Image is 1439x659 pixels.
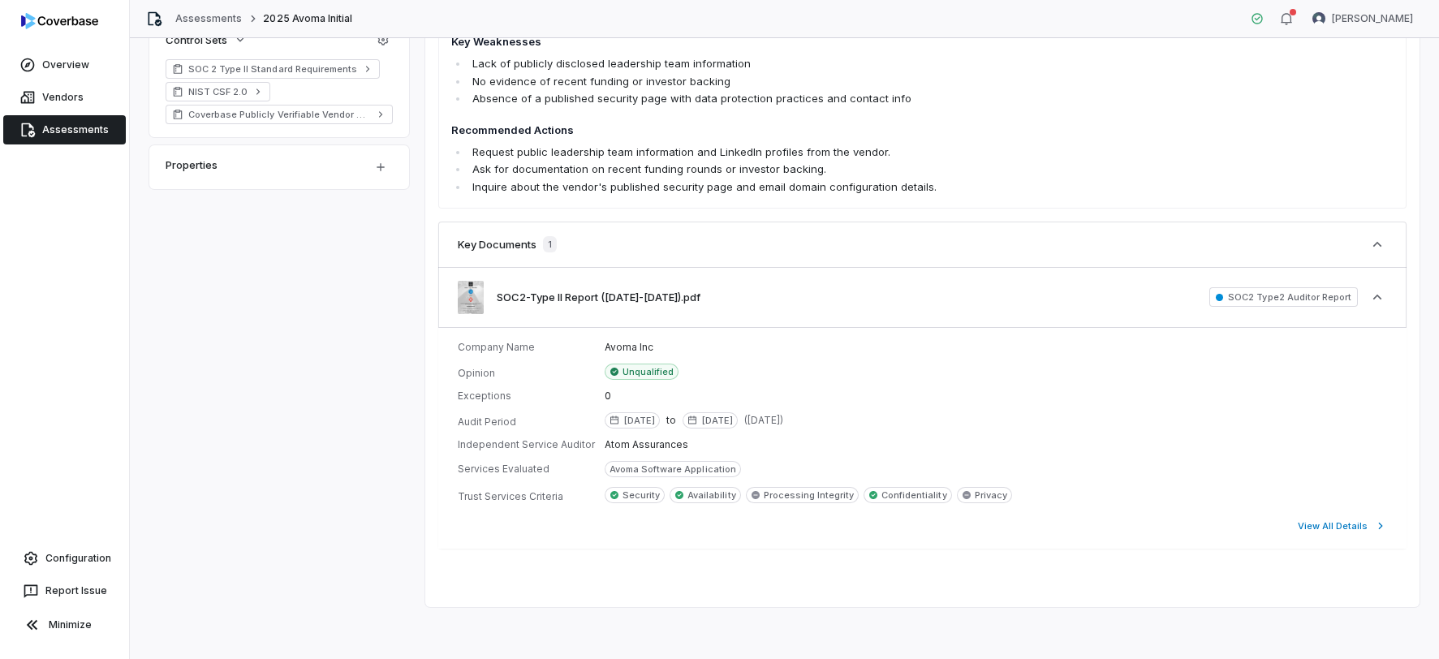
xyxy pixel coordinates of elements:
[458,390,595,403] dt: Exceptions
[458,281,484,314] img: f97661342f2e40469c489ba44c518c00.jpg
[543,236,557,252] span: 1
[458,490,595,503] dt: Trust Services Criteria
[188,62,357,75] span: SOC 2 Type II Standard Requirements
[1293,511,1392,541] button: View All Details
[188,108,370,121] span: Coverbase Publicly Verifiable Vendor Controls
[458,416,595,429] dt: Audit Period
[6,609,123,641] button: Minimize
[3,50,126,80] a: Overview
[468,55,1205,72] li: Lack of publicly disclosed leadership team information
[687,489,735,502] span: Availability
[3,115,126,144] a: Assessments
[166,105,393,124] a: Coverbase Publicly Verifiable Vendor Controls
[605,341,1387,354] dd: Avoma Inc
[1209,287,1358,307] span: SOC2 Type2 Auditor Report
[605,438,1387,451] dd: Atom Assurances
[975,489,1007,502] span: Privacy
[458,367,595,380] dt: Opinion
[49,618,92,631] span: Minimize
[161,25,252,54] button: Control Sets
[1303,6,1423,31] button: Kim Kambarami avatar[PERSON_NAME]
[175,12,242,25] a: Assessments
[468,161,1205,178] li: Ask for documentation on recent funding rounds or investor backing.
[3,83,126,112] a: Vendors
[605,390,1387,403] dd: 0
[45,552,111,565] span: Configuration
[263,12,352,25] span: 2025 Avoma Initial
[42,91,84,104] span: Vendors
[42,123,109,136] span: Assessments
[497,290,700,306] button: SOC2-Type II Report ([DATE]-[DATE]).pdf
[605,461,741,477] span: Avoma Software Application
[468,179,1205,196] li: Inquire about the vendor's published security page and email domain configuration details.
[468,73,1205,90] li: No evidence of recent funding or investor backing
[1312,12,1325,25] img: Kim Kambarami avatar
[458,438,595,451] dt: Independent Service Auditor
[623,365,674,378] span: Unqualified
[188,85,248,98] span: NIST CSF 2.0
[6,576,123,605] button: Report Issue
[166,82,270,101] a: NIST CSF 2.0
[623,489,660,502] span: Security
[458,237,536,252] h3: Key Documents
[451,123,1205,139] h4: Recommended Actions
[683,412,738,429] span: [DATE]
[21,13,98,29] img: logo-D7KZi-bG.svg
[605,412,660,429] span: [DATE]
[744,414,783,427] span: ( [DATE] )
[6,544,123,573] a: Configuration
[451,34,1205,50] h4: Key Weaknesses
[458,341,595,354] dt: Company Name
[1332,12,1413,25] span: [PERSON_NAME]
[468,144,1205,161] li: Request public leadership team information and LinkedIn profiles from the vendor.
[45,584,107,597] span: Report Issue
[166,59,380,79] a: SOC 2 Type II Standard Requirements
[764,489,855,502] span: Processing Integrity
[458,463,595,476] dt: Services Evaluated
[42,58,89,71] span: Overview
[166,32,227,47] span: Control Sets
[881,489,946,502] span: Confidentiality
[468,90,1205,107] li: Absence of a published security page with data protection practices and contact info
[666,414,676,427] span: to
